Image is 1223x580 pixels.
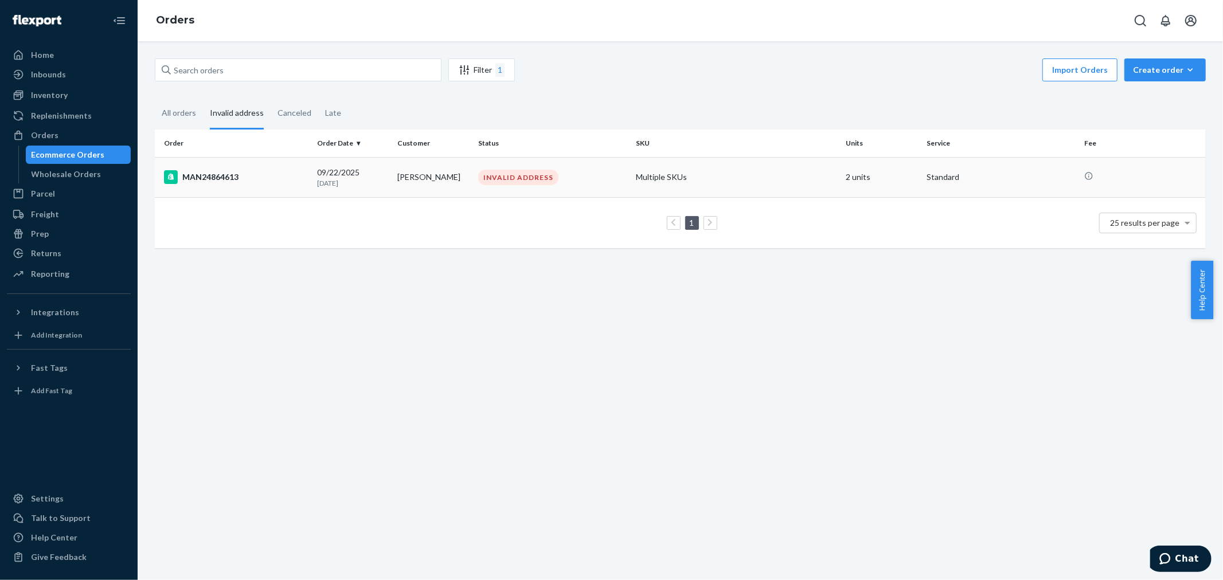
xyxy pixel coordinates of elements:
a: Reporting [7,265,131,283]
a: Replenishments [7,107,131,125]
button: Open Search Box [1129,9,1152,32]
a: Freight [7,205,131,224]
p: [DATE] [317,178,389,188]
button: Integrations [7,303,131,322]
td: 2 units [842,157,923,197]
div: Settings [31,493,64,504]
div: Orders [31,130,58,141]
th: Order Date [312,130,393,157]
a: Orders [7,126,131,144]
div: Prep [31,228,49,240]
div: Inbounds [31,69,66,80]
button: Give Feedback [7,548,131,566]
a: Add Integration [7,326,131,344]
div: Help Center [31,532,77,543]
th: Fee [1080,130,1206,157]
div: 09/22/2025 [317,167,389,188]
div: Add Integration [31,330,82,340]
div: All orders [162,98,196,128]
div: Invalid address [210,98,264,130]
button: Open account menu [1179,9,1202,32]
a: Home [7,46,131,64]
div: Reporting [31,268,69,280]
th: Service [922,130,1080,157]
div: 1 [495,63,505,77]
a: Orders [156,14,194,26]
span: 25 results per page [1111,218,1180,228]
p: Standard [927,171,1075,183]
div: Add Fast Tag [31,386,72,395]
button: Help Center [1191,261,1213,319]
td: Multiple SKUs [631,157,842,197]
div: Late [325,98,341,128]
div: Filter [449,63,514,77]
th: SKU [631,130,842,157]
div: Integrations [31,307,79,318]
div: Parcel [31,188,55,199]
a: Inventory [7,86,131,104]
a: Wholesale Orders [26,165,131,183]
button: Create order [1124,58,1206,81]
div: Fast Tags [31,362,68,374]
a: Add Fast Tag [7,382,131,400]
th: Order [155,130,312,157]
button: Filter [448,58,515,81]
ol: breadcrumbs [147,4,204,37]
div: Replenishments [31,110,92,122]
div: Home [31,49,54,61]
div: Freight [31,209,59,220]
button: Import Orders [1042,58,1117,81]
a: Help Center [7,528,131,547]
button: Close Navigation [108,9,131,32]
div: Canceled [278,98,311,128]
a: Inbounds [7,65,131,84]
div: Create order [1133,64,1197,76]
th: Units [842,130,923,157]
img: Flexport logo [13,15,61,26]
iframe: Opens a widget where you can chat to one of our agents [1150,546,1212,574]
a: Ecommerce Orders [26,146,131,164]
div: INVALID ADDRESS [478,170,558,185]
th: Status [474,130,631,157]
div: Give Feedback [31,551,87,563]
div: Inventory [31,89,68,101]
button: Open notifications [1154,9,1177,32]
div: MAN24864613 [164,170,308,184]
button: Fast Tags [7,359,131,377]
td: [PERSON_NAME] [393,157,474,197]
a: Parcel [7,185,131,203]
div: Customer [397,138,469,148]
div: Returns [31,248,61,259]
button: Talk to Support [7,509,131,527]
a: Prep [7,225,131,243]
input: Search orders [155,58,441,81]
div: Talk to Support [31,512,91,524]
div: Ecommerce Orders [32,149,105,160]
a: Settings [7,489,131,508]
a: Page 1 is your current page [687,218,697,228]
div: Wholesale Orders [32,168,101,180]
a: Returns [7,244,131,262]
